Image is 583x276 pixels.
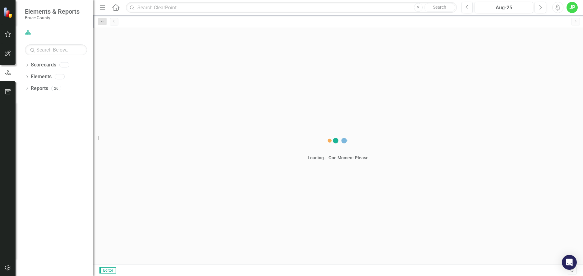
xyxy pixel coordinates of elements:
span: Editor [99,267,116,274]
button: JP [567,2,578,13]
div: Open Intercom Messenger [562,255,577,270]
div: Aug-25 [477,4,531,11]
a: Elements [31,73,52,80]
button: Aug-25 [475,2,533,13]
img: ClearPoint Strategy [2,7,14,18]
input: Search Below... [25,44,87,55]
span: Search [433,5,446,10]
div: Loading... One Moment Please [308,155,369,161]
a: Scorecards [31,61,56,69]
div: 26 [51,86,61,91]
input: Search ClearPoint... [126,2,457,13]
a: Reports [31,85,48,92]
button: Search [424,3,455,12]
small: Bruce County [25,15,80,20]
span: Elements & Reports [25,8,80,15]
